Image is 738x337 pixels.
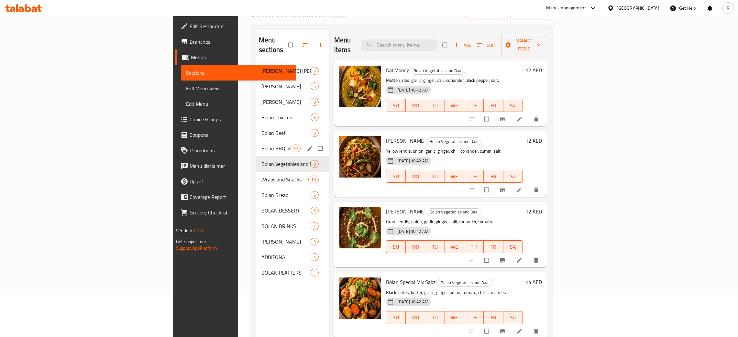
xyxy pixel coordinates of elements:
[175,158,296,174] a: Menu disclaimer
[467,313,481,322] span: TH
[477,41,497,49] span: Sort
[190,131,291,139] span: Coupons
[428,101,442,110] span: TU
[506,242,520,252] span: SA
[311,253,319,261] div: items
[261,145,290,152] span: Bolan BBQ and Chapli Kababs
[290,145,301,152] div: items
[516,9,547,17] span: export
[525,136,542,145] h6: 12 AED
[261,207,311,214] span: BOLAN DESSERT
[261,67,311,75] div: Bolan Rice
[339,207,381,248] img: Dal Makhani
[427,138,481,145] span: Bolan Vegetables and Daal
[486,101,501,110] span: FR
[339,136,381,178] img: Dal Chana Fry
[190,38,291,46] span: Branches
[447,313,462,322] span: WE
[495,253,511,267] button: Branch-specific-item
[311,160,319,168] div: items
[175,174,296,189] a: Upsell
[486,313,501,322] span: FR
[516,187,524,193] a: Edit menu item
[386,76,523,84] p: Mutton, ribs, garlic, ginger, chili, coriander, black pepper, salt.
[386,207,425,216] span: [PERSON_NAME]
[176,244,217,252] a: Support.OpsPlatform
[438,279,492,287] span: Bolan Vegetables and Daal
[186,84,291,92] span: Full Menu View
[386,99,406,112] button: SU
[445,99,464,112] button: WE
[486,242,501,252] span: FR
[186,69,291,77] span: Sections
[190,147,291,154] span: Promotions
[480,184,494,196] span: Select to update
[389,172,403,181] span: SU
[484,170,503,183] button: FR
[261,160,311,168] span: Bolan Vegetables and Daal
[503,99,523,112] button: SA
[503,170,523,183] button: SA
[452,40,473,50] button: Add
[190,209,291,216] span: Grocery Checklist
[261,269,311,277] span: BOLAN PLATTERS
[447,101,462,110] span: WE
[175,18,296,34] a: Edit Restaurant
[261,191,311,199] span: Bolan Bread
[395,299,431,305] span: [DATE] 10:42 AM
[256,249,329,265] div: ADDITONAL4
[501,35,547,55] button: Manage items
[256,156,329,172] div: Bolan Vegetables and Daal8
[175,49,296,65] a: Menus
[175,143,296,158] a: Promotions
[389,101,403,110] span: SU
[506,101,520,110] span: SA
[175,112,296,127] a: Choice Groups
[389,313,403,322] span: SU
[503,240,523,253] button: SA
[309,177,318,183] span: 10
[261,114,311,121] span: Bolan Chicken
[454,41,471,49] span: Add
[445,170,464,183] button: WE
[389,242,403,252] span: SU
[261,98,311,106] span: [PERSON_NAME]
[311,68,318,74] span: 3
[190,22,291,30] span: Edit Restaurant
[314,38,329,52] button: Add section
[261,238,311,245] div: BOLAN CHAI
[529,112,545,126] button: delete
[311,223,318,229] span: 7
[411,67,465,74] span: Bolan Vegetables and Daal
[191,53,291,61] span: Menus
[425,99,445,112] button: TU
[311,114,319,121] div: items
[386,170,406,183] button: SU
[525,277,542,287] h6: 14 AED
[464,99,484,112] button: TH
[447,242,462,252] span: WE
[408,313,423,322] span: MO
[306,144,315,153] button: edit
[425,170,445,183] button: TU
[256,141,329,156] div: Bolan BBQ and Chapli Kababs10edit
[311,191,319,199] div: items
[311,129,319,137] div: items
[256,60,329,283] nav: Menu sections
[428,313,442,322] span: TU
[447,172,462,181] span: WE
[406,99,425,112] button: MO
[181,81,296,96] a: Full Menu View
[525,66,542,75] h6: 12 AED
[467,101,481,110] span: TH
[311,82,319,90] div: items
[406,240,425,253] button: MO
[261,222,311,230] span: BOLAN DRINKS
[406,311,425,324] button: MO
[516,257,524,264] a: Edit menu item
[311,161,318,167] span: 8
[525,207,542,216] h6: 12 AED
